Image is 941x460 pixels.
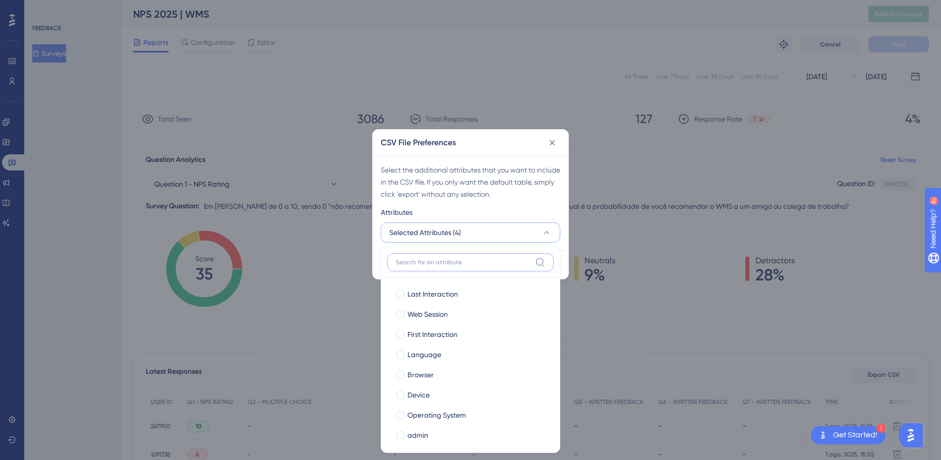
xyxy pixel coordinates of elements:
span: Device [407,389,430,401]
span: Selected Attributes (4) [389,226,461,239]
span: Last Interaction [407,288,458,300]
div: Select the additional attributes that you want to include in the CSV file. If you only want the d... [381,164,560,200]
span: Attributes [381,206,413,218]
span: Need Help? [24,3,63,15]
span: First Interaction [407,328,457,340]
span: admin [407,429,428,441]
div: 9+ [69,5,75,13]
img: launcher-image-alternative-text [817,429,829,441]
iframe: UserGuiding AI Assistant Launcher [899,420,929,450]
div: 1 [876,424,886,433]
h2: CSV File Preferences [381,137,456,149]
div: Open Get Started! checklist, remaining modules: 1 [811,426,886,444]
input: Search for an attribute [396,258,531,266]
div: Get Started! [833,430,877,441]
span: Operating System [407,409,466,421]
span: Browser [407,369,434,381]
span: Web Session [407,308,448,320]
span: Language [407,349,441,361]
